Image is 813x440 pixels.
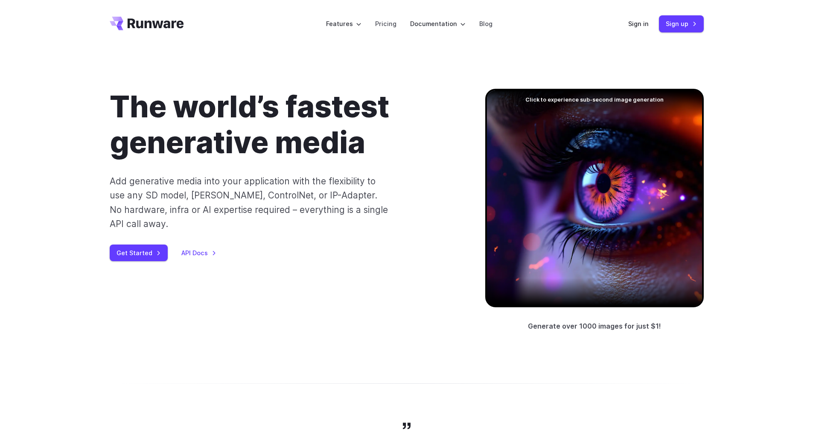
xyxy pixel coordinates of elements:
label: Documentation [410,19,466,29]
a: Pricing [375,19,396,29]
a: API Docs [181,248,216,258]
a: Sign in [628,19,649,29]
p: Generate over 1000 images for just $1! [528,321,661,332]
h1: The world’s fastest generative media [110,89,458,160]
a: Sign up [659,15,704,32]
a: Go to / [110,17,184,30]
a: Get Started [110,245,168,261]
p: Add generative media into your application with the flexibility to use any SD model, [PERSON_NAME... [110,174,388,231]
a: Blog [479,19,492,29]
label: Features [326,19,361,29]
